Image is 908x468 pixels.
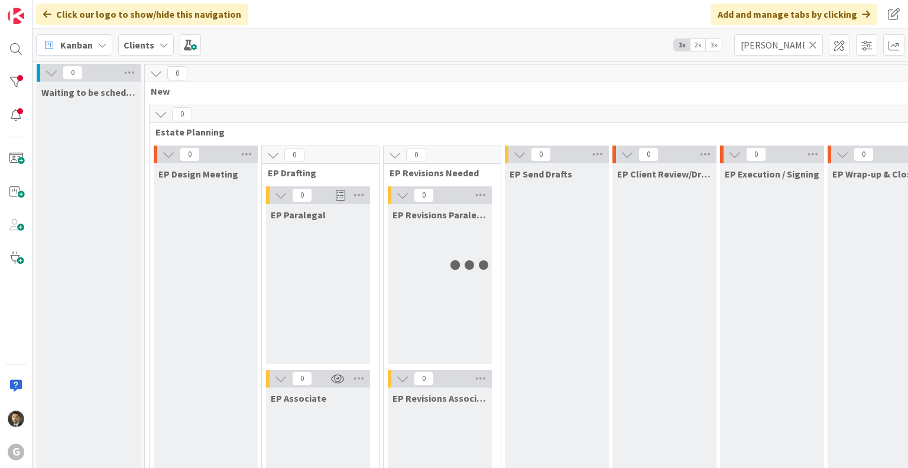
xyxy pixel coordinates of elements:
span: Waiting to be scheduled [41,86,136,98]
span: 0 [63,66,83,80]
span: 2x [690,39,706,51]
span: 3x [706,39,722,51]
img: CG [8,411,24,427]
span: EP Send Drafts [510,168,572,180]
span: EP Revisions Needed [390,167,486,179]
span: 0 [292,372,312,386]
img: Visit kanbanzone.com [8,8,24,24]
span: 1x [674,39,690,51]
span: 0 [406,148,426,162]
span: EP Drafting [268,167,364,179]
span: 0 [746,147,766,162]
div: Add and manage tabs by clicking [711,4,877,25]
div: G [8,444,24,460]
b: Clients [124,39,154,51]
span: 0 [180,147,200,162]
span: 0 [854,147,874,162]
span: EP Paralegal [271,209,326,221]
span: 0 [531,147,551,162]
span: EP Client Review/Draft Review Meeting [617,168,712,180]
span: EP Associate [271,392,326,404]
span: 0 [167,66,187,80]
span: EP Revisions Paralegal [393,209,487,221]
span: 0 [414,188,434,202]
div: Click our logo to show/hide this navigation [36,4,248,25]
span: 0 [638,147,659,162]
span: EP Execution / Signing [725,168,819,180]
span: EP Revisions Associate [393,392,487,404]
span: 0 [414,372,434,386]
span: 0 [292,188,312,202]
span: EP Design Meeting [158,168,238,180]
span: Kanban [60,38,93,52]
input: Quick Filter... [734,34,823,56]
span: 0 [284,148,304,162]
span: 0 [172,107,192,121]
